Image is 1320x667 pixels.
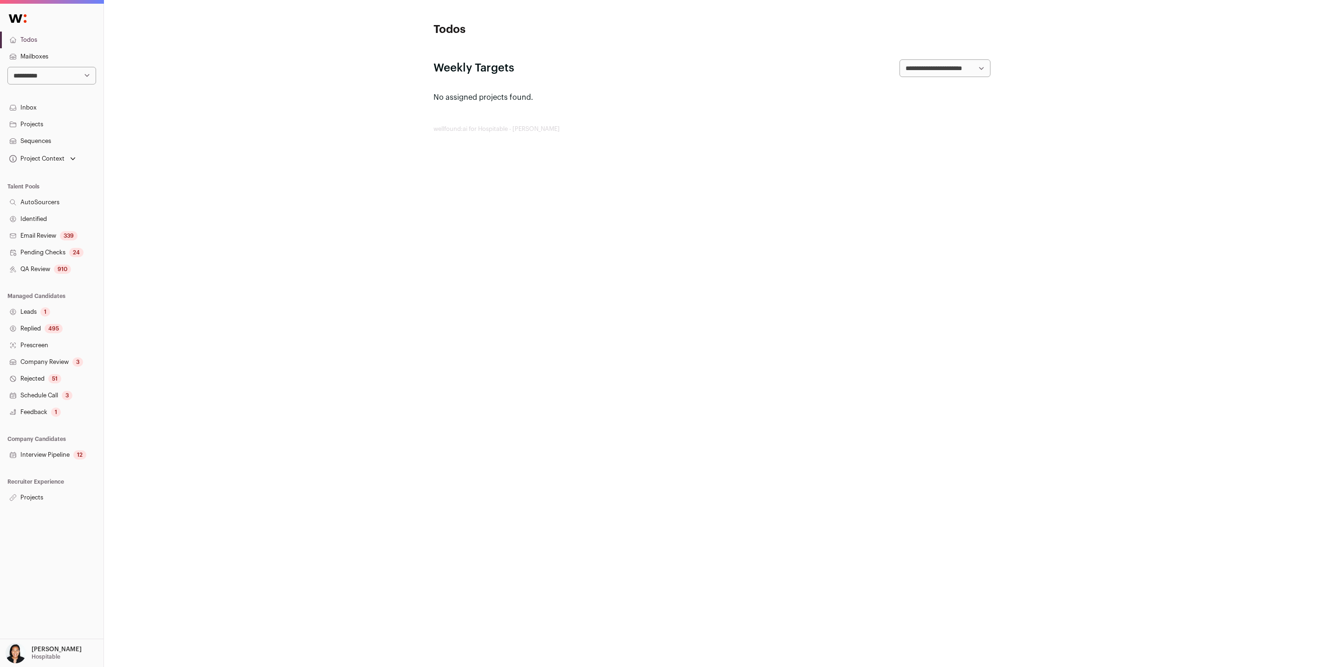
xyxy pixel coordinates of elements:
[73,450,86,460] div: 12
[54,265,71,274] div: 910
[62,391,72,400] div: 3
[32,646,82,653] p: [PERSON_NAME]
[48,374,61,383] div: 51
[69,248,84,257] div: 24
[434,92,990,103] p: No assigned projects found.
[4,9,32,28] img: Wellfound
[7,152,78,165] button: Open dropdown
[7,155,65,162] div: Project Context
[51,408,61,417] div: 1
[60,231,78,240] div: 339
[4,643,84,663] button: Open dropdown
[434,125,990,133] footer: wellfound:ai for Hospitable - [PERSON_NAME]
[32,653,60,661] p: Hospitable
[6,643,26,663] img: 13709957-medium_jpg
[40,307,50,317] div: 1
[45,324,63,333] div: 495
[72,357,83,367] div: 3
[434,61,514,76] h2: Weekly Targets
[434,22,619,37] h1: Todos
